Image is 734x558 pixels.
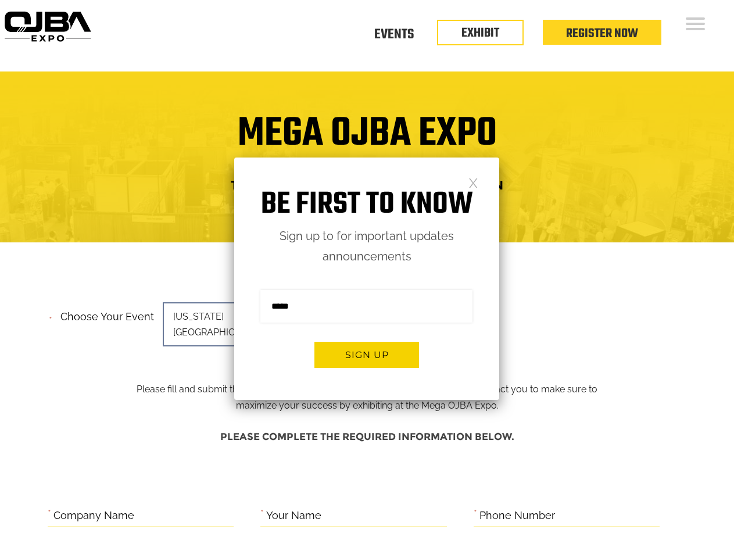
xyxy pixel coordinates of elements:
p: Please fill and submit the information below and one of our team members will contact you to make... [127,307,607,414]
button: Sign up [314,342,419,368]
label: Company Name [53,507,134,525]
h4: Please complete the required information below. [48,425,687,448]
a: Register Now [566,24,638,44]
a: EXHIBIT [461,23,499,43]
a: Close [468,177,478,187]
label: Your Name [266,507,321,525]
label: Choose your event [53,301,154,326]
p: Sign up to for important updates announcements [234,226,499,267]
label: Phone Number [479,507,555,525]
h4: Trade Show Exhibit Space Application [9,174,725,196]
span: [US_STATE][GEOGRAPHIC_DATA] [163,302,325,346]
h1: Be first to know [234,187,499,223]
h1: Mega OJBA Expo [9,117,725,164]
